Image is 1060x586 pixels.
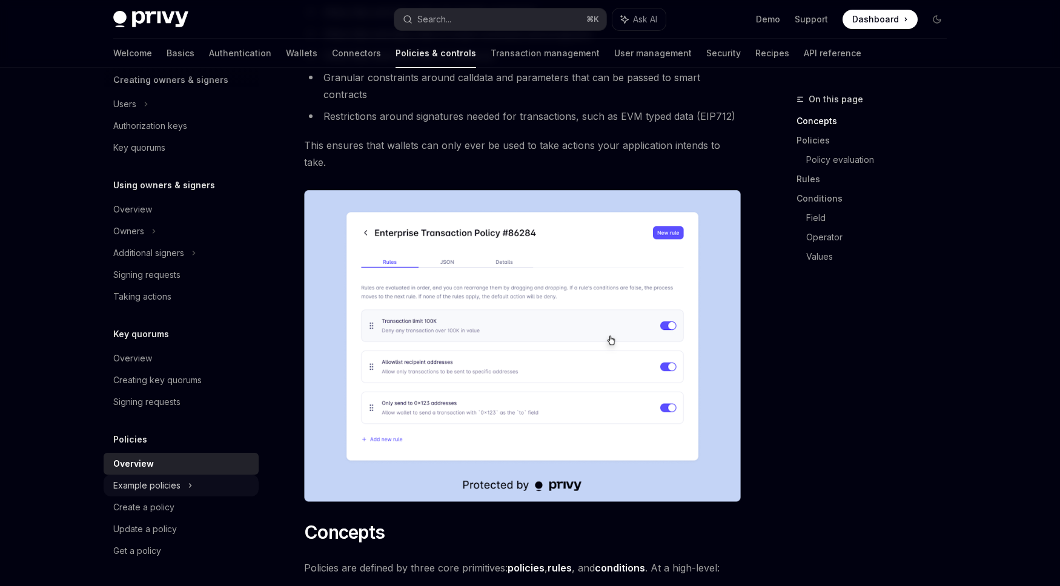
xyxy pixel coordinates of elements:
button: Search...⌘K [394,8,606,30]
div: Authorization keys [113,119,187,133]
div: Overview [113,202,152,217]
div: Update a policy [113,522,177,536]
h5: Policies [113,432,147,447]
a: Creating key quorums [104,369,259,391]
h5: Using owners & signers [113,178,215,193]
a: Basics [167,39,194,68]
a: Conditions [797,189,956,208]
li: Restrictions around signatures needed for transactions, such as EVM typed data (EIP712) [304,108,741,125]
div: Overview [113,456,154,471]
a: Welcome [113,39,152,68]
a: Authentication [209,39,271,68]
a: Key quorums [104,137,259,159]
span: This ensures that wallets can only ever be used to take actions your application intends to take. [304,137,741,171]
strong: policies [508,562,545,574]
img: dark logo [113,11,188,28]
a: Policies & controls [396,39,476,68]
a: Wallets [286,39,317,68]
a: Security [706,39,741,68]
a: Authorization keys [104,115,259,137]
a: Policy evaluation [806,150,956,170]
a: Policies [797,131,956,150]
span: Policies are defined by three core primitives: , , and . At a high-level: [304,559,741,576]
a: Taking actions [104,286,259,308]
div: Creating key quorums [113,373,202,387]
a: Dashboard [843,10,918,29]
a: Concepts [797,111,956,131]
h5: Key quorums [113,327,169,341]
span: ⌘ K [586,15,599,24]
a: Demo [756,13,780,25]
div: Search... [417,12,451,27]
button: Toggle dark mode [927,10,947,29]
a: Signing requests [104,391,259,413]
a: Signing requests [104,264,259,286]
span: On this page [809,92,863,107]
img: Managing policies in the Privy Dashboard [304,190,741,502]
a: Connectors [332,39,381,68]
a: Field [806,208,956,228]
div: Taking actions [113,289,171,304]
a: Overview [104,453,259,475]
a: Overview [104,347,259,369]
a: User management [614,39,692,68]
strong: conditions [595,562,645,574]
div: Example policies [113,478,181,493]
span: Ask AI [633,13,657,25]
div: Signing requests [113,395,181,409]
span: Concepts [304,521,385,543]
a: Operator [806,228,956,247]
button: Ask AI [612,8,666,30]
div: Get a policy [113,544,161,558]
div: Additional signers [113,246,184,260]
a: Transaction management [491,39,600,68]
li: Granular constraints around calldata and parameters that can be passed to smart contracts [304,69,741,103]
a: Values [806,247,956,266]
a: Recipes [755,39,789,68]
div: Overview [113,351,152,366]
div: Key quorums [113,140,165,155]
div: Owners [113,224,144,239]
a: Create a policy [104,496,259,518]
div: Signing requests [113,268,181,282]
strong: rules [548,562,572,574]
a: Support [795,13,828,25]
span: Dashboard [852,13,899,25]
a: Get a policy [104,540,259,562]
a: Overview [104,199,259,220]
div: Users [113,97,136,111]
a: Update a policy [104,518,259,540]
div: Create a policy [113,500,174,515]
a: API reference [804,39,861,68]
a: Rules [797,170,956,189]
